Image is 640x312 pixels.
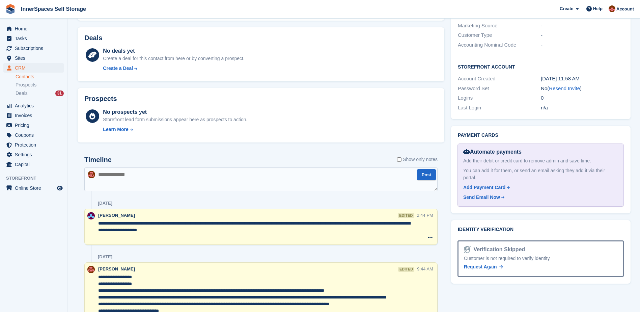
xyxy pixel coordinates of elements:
span: Protection [15,140,55,150]
a: menu [3,24,64,33]
a: menu [3,44,64,53]
button: Post [417,169,436,180]
span: [PERSON_NAME] [98,213,135,218]
span: Home [15,24,55,33]
h2: Deals [84,34,102,42]
div: Create a Deal [103,65,133,72]
span: Account [616,6,634,12]
a: Preview store [56,184,64,192]
div: Add Payment Card [463,184,505,191]
div: [DATE] [98,201,112,206]
span: Capital [15,160,55,169]
div: Accounting Nominal Code [458,41,541,49]
label: Show only notes [397,156,438,163]
div: - [541,41,624,49]
a: Learn More [103,126,247,133]
a: menu [3,130,64,140]
div: Learn More [103,126,128,133]
img: Paul Allo [87,212,95,219]
a: menu [3,150,64,159]
a: Add Payment Card [463,184,615,191]
div: Marketing Source [458,22,541,30]
span: Invoices [15,111,55,120]
a: menu [3,111,64,120]
div: n/a [541,104,624,112]
a: Prospects [16,81,64,88]
span: Request Again [464,264,497,269]
img: Identity Verification Ready [464,246,471,253]
a: menu [3,53,64,63]
div: Storefront lead form submissions appear here as prospects to action. [103,116,247,123]
div: 2:44 PM [417,212,433,218]
span: Sites [15,53,55,63]
div: 9:44 AM [417,266,433,272]
a: menu [3,34,64,43]
div: No prospects yet [103,108,247,116]
a: menu [3,63,64,73]
div: Last Login [458,104,541,112]
h2: Prospects [84,95,117,103]
a: menu [3,121,64,130]
input: Show only notes [397,156,401,163]
div: edited [398,213,414,218]
a: Request Again [464,263,503,270]
h2: Payment cards [458,133,624,138]
div: [DATE] [98,254,112,260]
div: Create a deal for this contact from here or by converting a prospect. [103,55,244,62]
span: Analytics [15,101,55,110]
div: You can add it for them, or send an email asking they add it via their portal. [463,167,618,181]
a: menu [3,101,64,110]
h2: Timeline [84,156,112,164]
div: Customer is not required to verify identity. [464,255,617,262]
a: menu [3,183,64,193]
a: Contacts [16,74,64,80]
a: menu [3,140,64,150]
h2: Storefront Account [458,63,624,70]
div: Customer Type [458,31,541,39]
span: ( ) [547,85,582,91]
div: - [541,22,624,30]
div: Automate payments [463,148,618,156]
a: InnerSpaces Self Storage [18,3,89,15]
div: Logins [458,94,541,102]
span: Create [560,5,573,12]
img: Abby Tilley [87,266,95,273]
span: Pricing [15,121,55,130]
span: Settings [15,150,55,159]
div: No deals yet [103,47,244,55]
div: No [541,85,624,93]
span: Deals [16,90,28,97]
div: Verification Skipped [471,245,525,254]
img: stora-icon-8386f47178a22dfd0bd8f6a31ec36ba5ce8667c1dd55bd0f319d3a0aa187defe.svg [5,4,16,14]
div: Add their debit or credit card to remove admin and save time. [463,157,618,164]
span: Prospects [16,82,36,88]
span: Storefront [6,175,67,182]
span: Online Store [15,183,55,193]
a: Deals 31 [16,90,64,97]
img: Abby Tilley [88,171,95,178]
span: CRM [15,63,55,73]
img: Abby Tilley [609,5,615,12]
span: Tasks [15,34,55,43]
span: Help [593,5,603,12]
div: 31 [55,90,64,96]
h2: Identity verification [458,227,624,232]
span: Coupons [15,130,55,140]
a: Resend Invite [549,85,580,91]
span: Subscriptions [15,44,55,53]
div: Account Created [458,75,541,83]
a: Create a Deal [103,65,244,72]
div: [DATE] 11:58 AM [541,75,624,83]
div: - [541,31,624,39]
span: [PERSON_NAME] [98,266,135,271]
div: edited [398,267,414,272]
a: menu [3,160,64,169]
div: 0 [541,94,624,102]
div: Password Set [458,85,541,93]
div: Send Email Now [463,194,500,201]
